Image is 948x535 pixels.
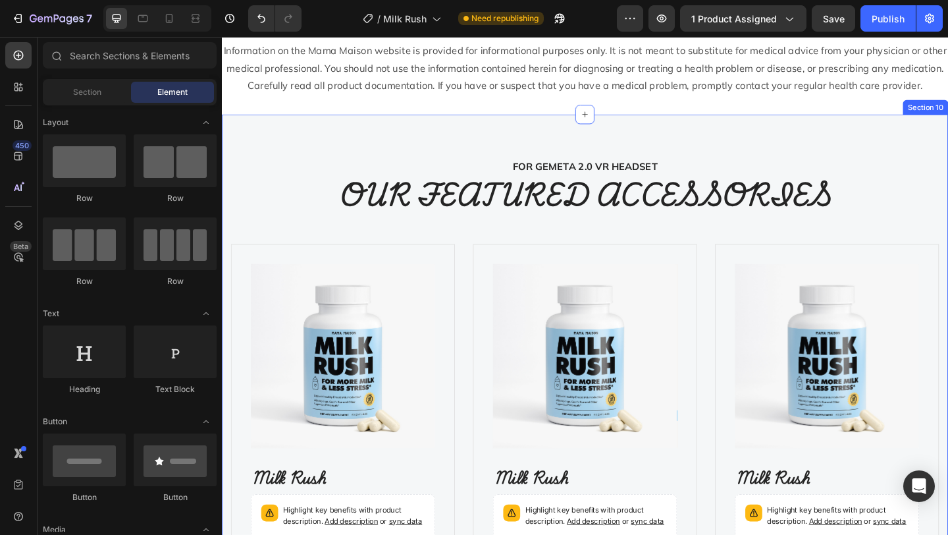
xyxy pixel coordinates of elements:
[708,522,745,532] span: sync data
[471,13,539,24] span: Need republishing
[375,522,433,532] span: Add description
[295,468,495,492] a: Milk Rush
[134,192,217,204] div: Row
[43,117,68,128] span: Layout
[330,509,484,534] p: Highlight key benefits with product description.
[170,522,218,532] span: or
[383,12,427,26] span: Milk Rush
[872,12,905,26] div: Publish
[697,522,745,532] span: or
[445,522,481,532] span: sync data
[812,5,855,32] button: Save
[86,11,92,26] p: 7
[196,112,217,133] span: Toggle open
[73,86,101,98] span: Section
[43,308,59,320] span: Text
[639,522,697,532] span: Add description
[222,37,948,535] iframe: Design area
[680,5,806,32] button: 1 product assigned
[1,5,789,62] p: Information on the Mama Maison website is provided for informational purposes only. It is not mea...
[43,492,126,503] div: Button
[13,140,32,151] div: 450
[11,157,779,187] p: OUR FEATURED ACCESSORIES
[43,192,126,204] div: Row
[112,522,170,532] span: Add description
[22,133,768,149] p: FOR GEMETA 2.0 VR HEADSET
[43,416,67,428] span: Button
[157,86,188,98] span: Element
[248,5,302,32] div: Undo/Redo
[691,12,777,26] span: 1 product assigned
[134,275,217,287] div: Row
[903,470,935,502] div: Open Intercom Messenger
[43,42,217,69] input: Search Sections & Elements
[66,509,221,534] p: Highlight key benefits with product description.
[134,492,217,503] div: Button
[43,275,126,287] div: Row
[593,509,747,534] p: Highlight key benefits with product description.
[860,5,916,32] button: Publish
[823,13,845,24] span: Save
[10,241,32,252] div: Beta
[182,522,218,532] span: sync data
[32,468,232,492] a: Milk Rush
[196,303,217,324] span: Toggle open
[377,12,381,26] span: /
[5,5,98,32] button: 7
[43,383,126,395] div: Heading
[196,411,217,432] span: Toggle open
[558,468,758,492] a: Milk Rush
[134,383,217,395] div: Text Block
[433,522,481,532] span: or
[743,70,787,82] div: Section 10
